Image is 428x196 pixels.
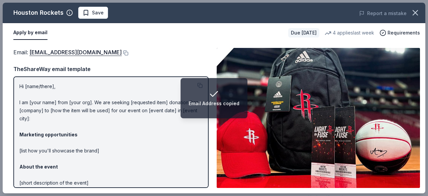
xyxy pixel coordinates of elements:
strong: Marketing opportunities [19,132,78,137]
button: Apply by email [13,26,47,40]
strong: About the event [19,164,58,170]
span: Save [92,9,104,17]
button: Save [78,7,108,19]
button: Requirements [380,29,420,37]
div: TheShareWay email template [13,65,209,73]
div: Houston Rockets [13,7,64,18]
div: Due [DATE] [288,28,319,38]
button: Report a mistake [359,9,407,17]
img: Image for Houston Rockets [217,48,420,188]
span: Requirements [388,29,420,37]
span: Email : [13,49,122,56]
div: Email Address copied [189,100,239,108]
a: [EMAIL_ADDRESS][DOMAIN_NAME] [29,48,122,57]
div: 4 applies last week [325,29,374,37]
